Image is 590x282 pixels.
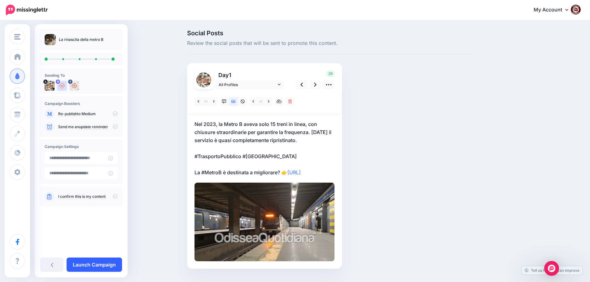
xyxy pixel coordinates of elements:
[58,124,118,130] p: Send me an
[216,71,285,80] p: Day
[58,194,106,199] a: I confirm this is my content
[6,5,48,15] img: Missinglettr
[219,81,276,88] span: All Profiles
[544,261,559,276] div: Open Intercom Messenger
[58,111,77,116] a: Re-publish
[57,81,67,91] img: user_default_image.png
[287,169,301,176] a: [URL]
[326,71,334,77] span: 26
[14,34,20,40] img: menu.png
[527,2,581,18] a: My Account
[79,124,108,129] a: update reminder
[45,144,118,149] h4: Campaign Settings
[216,80,284,89] a: All Profiles
[187,30,474,36] span: Social Posts
[194,183,334,261] img: e6996d155a880ecc55855d8f85744c1a.jpg
[59,37,103,43] p: La rinascita della metro B
[522,266,583,275] a: Tell us how we can improve
[187,39,474,47] span: Review the social posts that will be sent to promote this content.
[196,72,211,87] img: uTTNWBrh-84924.jpeg
[45,81,55,91] img: uTTNWBrh-84924.jpeg
[194,120,334,176] p: Nel 2023, la Metro B aveva solo 15 treni in linea, con chiusure straordinarie per garantire la fr...
[58,111,118,117] p: to Medium
[229,72,231,78] span: 1
[45,73,118,78] h4: Sending To
[69,81,79,91] img: 463453305_2684324355074873_6393692129472495966_n-bsa154739.jpg
[45,101,118,106] h4: Campaign Boosters
[45,34,56,45] img: e6996d155a880ecc55855d8f85744c1a_thumb.jpg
